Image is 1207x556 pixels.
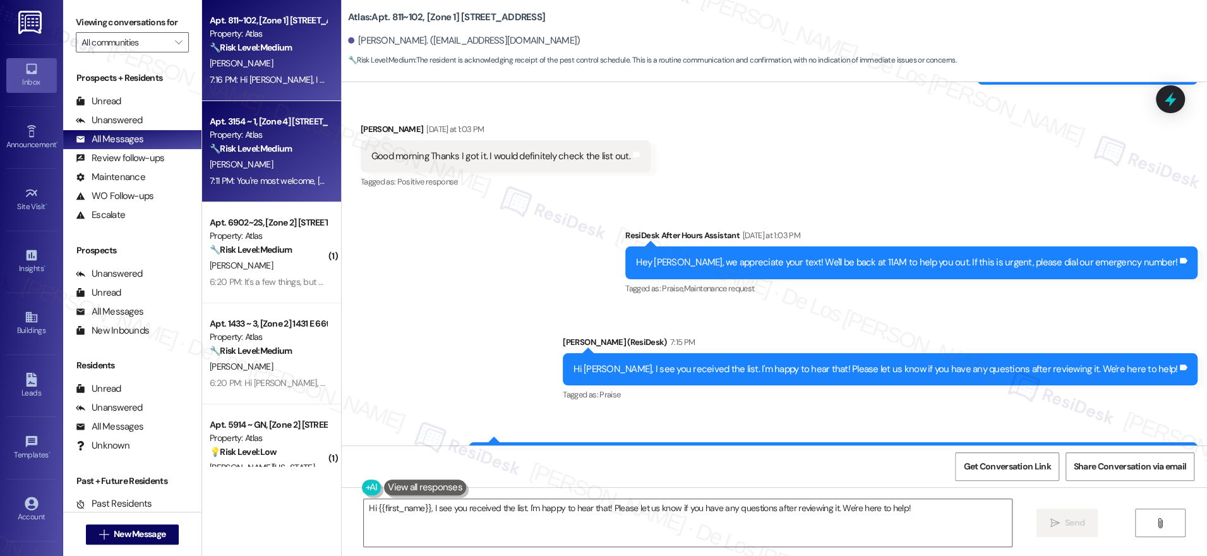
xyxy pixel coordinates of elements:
div: Apt. 3154 ~ 1, [Zone 4] [STREET_ADDRESS] [210,115,327,128]
div: [DATE] at 1:03 PM [423,123,484,136]
i:  [1050,518,1059,528]
div: New Inbounds [76,324,149,337]
div: Apt. 6902~2S, [Zone 2] [STREET_ADDRESS][PERSON_NAME] [210,216,327,229]
span: [PERSON_NAME] [210,361,273,372]
i:  [99,529,109,540]
div: Unanswered [76,267,143,281]
div: [PERSON_NAME] (ResiDesk) [563,335,1198,353]
span: Share Conversation via email [1074,460,1186,473]
div: Unread [76,286,121,299]
div: Hi [PERSON_NAME], I see you received the list. I'm happy to hear that! Please let us know if you ... [573,363,1177,376]
span: Get Conversation Link [963,460,1050,473]
div: 6:20 PM: It's a few things, but we never was calling stuff in, but just noise and things of that ... [210,276,594,287]
a: Inbox [6,58,57,92]
div: Property: Atlas [210,27,327,40]
div: Property: Atlas [210,128,327,142]
div: All Messages [76,133,143,146]
span: : The resident is acknowledging receipt of the pest control schedule. This is a routine communica... [348,54,956,67]
div: [PERSON_NAME]. ([EMAIL_ADDRESS][DOMAIN_NAME]) [348,34,580,47]
div: Residents [63,359,201,372]
span: New Message [114,528,165,541]
div: Property: Atlas [210,229,327,243]
input: All communities [81,32,169,52]
span: Maintenance request [684,283,755,294]
div: 6:20 PM: Hi [PERSON_NAME], it’s good to know they came over the weekend. Let me know if you need ... [210,377,704,389]
span: • [49,449,51,457]
strong: 💡 Risk Level: Low [210,446,277,457]
img: ResiDesk Logo [18,11,44,34]
div: Escalate [76,208,125,222]
span: • [44,262,45,271]
button: New Message [86,524,179,545]
div: [PERSON_NAME] [361,123,651,140]
span: Send [1065,516,1084,529]
div: Unread [76,382,121,396]
div: Tagged as: [563,385,1198,404]
span: Positive response [397,176,458,187]
div: Property: Atlas [210,432,327,445]
div: Prospects + Residents [63,71,201,85]
div: Unanswered [76,114,143,127]
div: Apt. 5914 ~ GN, [Zone 2] [STREET_ADDRESS] [210,418,327,432]
div: Good morning Thanks I got it. I would definitely check the list out. [371,150,630,163]
a: Buildings [6,306,57,341]
div: Hey [PERSON_NAME], we appreciate your text! We'll be back at 11AM to help you out. If this is urg... [636,256,1177,269]
label: Viewing conversations for [76,13,189,32]
button: Send [1036,509,1098,537]
a: Account [6,493,57,527]
div: Maintenance [76,171,145,184]
span: [PERSON_NAME] [210,260,273,271]
strong: 🔧 Risk Level: Medium [210,143,292,154]
strong: 🔧 Risk Level: Medium [210,345,292,356]
span: [PERSON_NAME] [210,57,273,69]
span: [PERSON_NAME] [210,159,273,170]
button: Get Conversation Link [955,452,1059,481]
div: 7:15 PM [667,335,695,349]
div: [DATE] at 1:03 PM [740,229,800,242]
div: Unanswered [76,401,143,414]
div: Property: Atlas [210,330,327,344]
div: Unread [76,95,121,108]
div: Tagged as: [625,279,1198,298]
b: Atlas: Apt. 811~102, [Zone 1] [STREET_ADDRESS] [348,11,545,24]
div: All Messages [76,305,143,318]
span: • [45,200,47,209]
div: Past Residents [76,497,152,511]
div: Past + Future Residents [63,474,201,488]
div: Apt. 811~102, [Zone 1] [STREET_ADDRESS] [210,14,327,27]
strong: 🔧 Risk Level: Medium [348,55,415,65]
a: Insights • [6,245,57,279]
div: Tagged as: [361,172,651,191]
div: ResiDesk After Hours Assistant [625,229,1198,246]
textarea: Hi {{first_name}}, I see you received the list. I'm happy to hear that! Please let us know if you... [364,499,1012,547]
strong: 🔧 Risk Level: Medium [210,42,292,53]
div: 7:16 PM: Hi [PERSON_NAME], I understand you received the list. I'm happy to hear that! If you hav... [210,74,880,85]
div: Prospects [63,244,201,257]
i:  [1155,518,1165,528]
div: WO Follow-ups [76,190,153,203]
div: 7:11 PM: You're most welcome, [PERSON_NAME]! [210,175,383,186]
a: Templates • [6,431,57,465]
button: Share Conversation via email [1066,452,1194,481]
div: Review follow-ups [76,152,164,165]
i:  [175,37,182,47]
span: [PERSON_NAME][US_STATE] [210,462,315,473]
span: • [56,138,58,147]
strong: 🔧 Risk Level: Medium [210,244,292,255]
a: Site Visit • [6,183,57,217]
span: Praise , [662,283,683,294]
div: Apt. 1433 ~ 3, [Zone 2] 1431 E 66th Pl [210,317,327,330]
a: Leads [6,369,57,403]
div: Unknown [76,439,129,452]
span: Praise [599,389,620,400]
div: All Messages [76,420,143,433]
